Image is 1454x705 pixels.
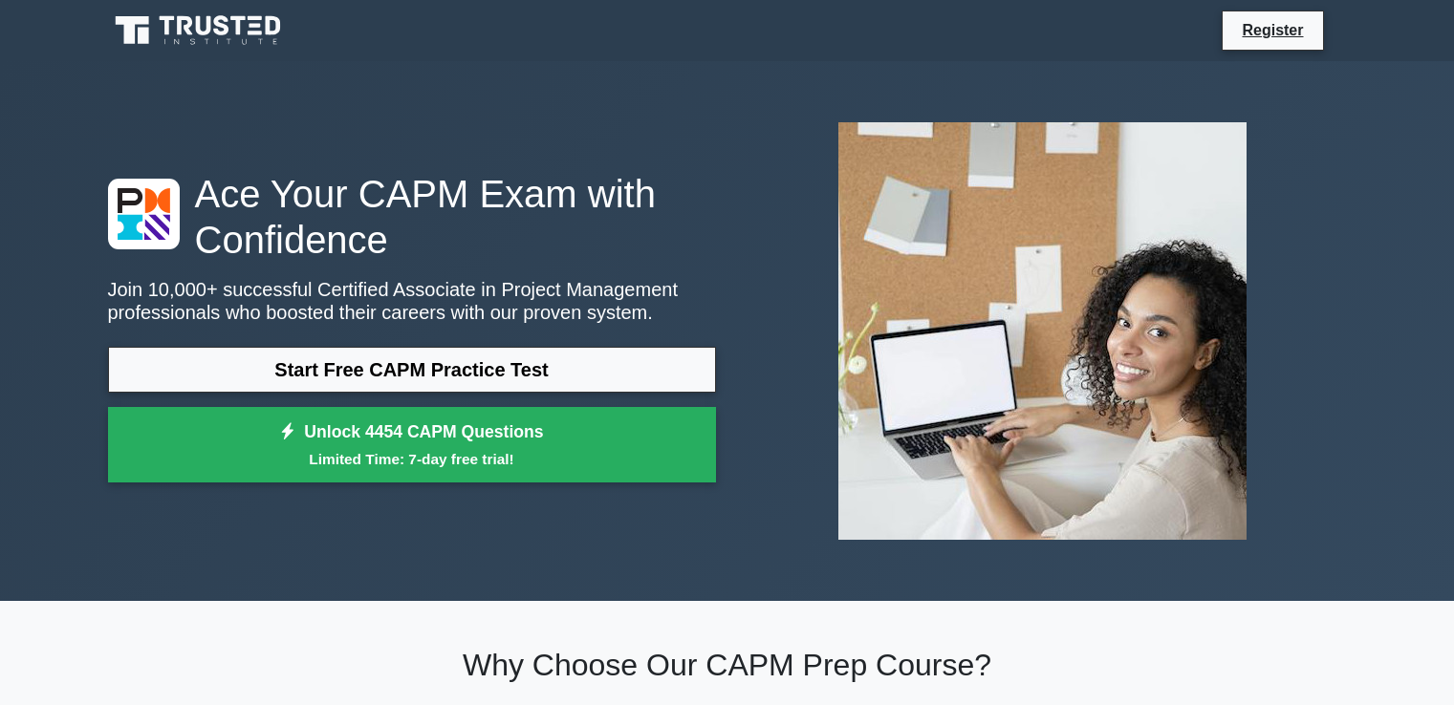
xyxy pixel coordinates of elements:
[108,407,716,483] a: Unlock 4454 CAPM QuestionsLimited Time: 7-day free trial!
[1230,18,1314,42] a: Register
[132,448,692,470] small: Limited Time: 7-day free trial!
[108,647,1347,683] h2: Why Choose Our CAPM Prep Course?
[108,278,716,324] p: Join 10,000+ successful Certified Associate in Project Management professionals who boosted their...
[108,171,716,263] h1: Ace Your CAPM Exam with Confidence
[108,347,716,393] a: Start Free CAPM Practice Test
